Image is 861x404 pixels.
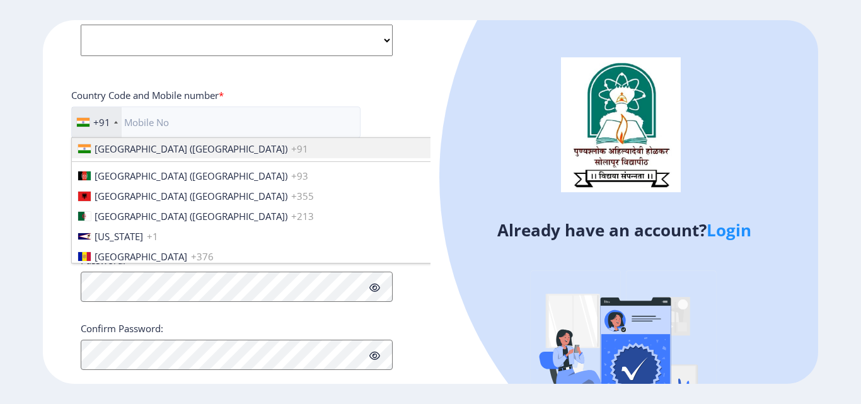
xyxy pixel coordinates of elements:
span: +93 [291,170,308,182]
div: India (भारत): +91 [72,107,122,137]
img: logo [561,57,681,192]
span: [GEOGRAPHIC_DATA] ([GEOGRAPHIC_DATA]) [95,190,287,202]
span: [US_STATE] [95,230,143,243]
span: [GEOGRAPHIC_DATA] [95,250,187,263]
span: +355 [291,190,314,202]
a: Login [707,219,751,241]
span: +213 [291,210,314,222]
span: +1 [147,230,158,243]
span: +91 [291,142,308,155]
label: Country Code and Mobile number [71,89,224,101]
label: Confirm Password: [81,322,163,335]
span: [GEOGRAPHIC_DATA] ([GEOGRAPHIC_DATA]) [95,142,287,155]
input: Mobile No [71,107,361,138]
span: +376 [191,250,214,263]
div: +91 [93,116,110,129]
span: [GEOGRAPHIC_DATA] (‫[GEOGRAPHIC_DATA]‬‎) [95,210,287,222]
span: [GEOGRAPHIC_DATA] (‫[GEOGRAPHIC_DATA]‬‎) [95,170,287,182]
h4: Already have an account? [440,220,809,240]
